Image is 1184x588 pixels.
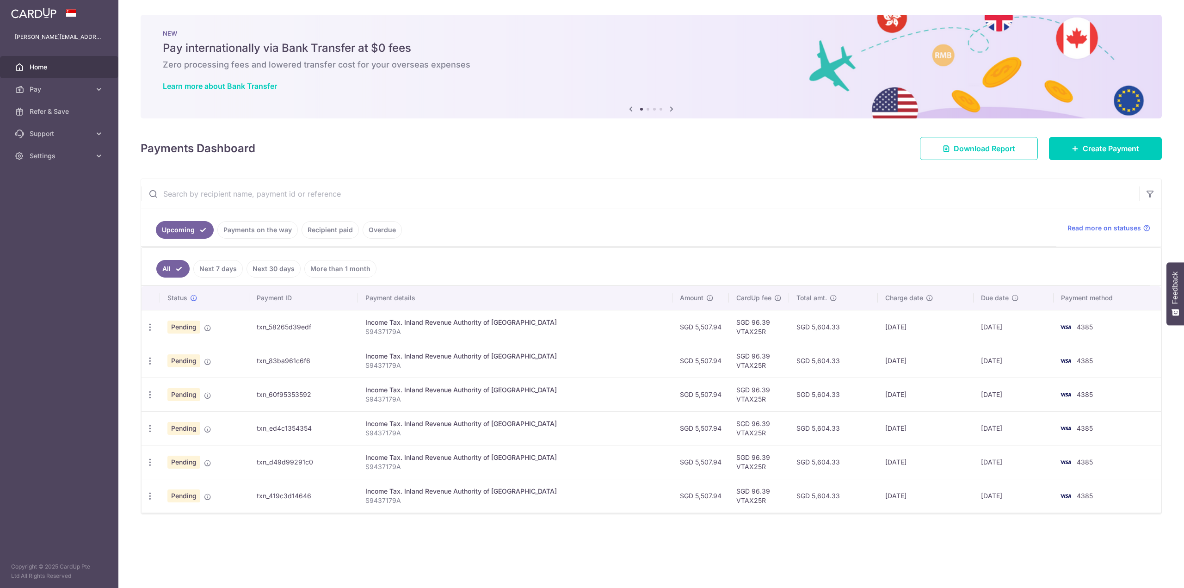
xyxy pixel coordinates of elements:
[1077,357,1093,365] span: 4385
[789,378,878,411] td: SGD 5,604.33
[1083,143,1139,154] span: Create Payment
[30,62,91,72] span: Home
[1171,272,1179,304] span: Feedback
[167,388,200,401] span: Pending
[247,260,301,278] a: Next 30 days
[981,293,1009,303] span: Due date
[249,310,358,344] td: txn_58265d39edf
[141,140,255,157] h4: Payments Dashboard
[365,395,665,404] p: S9437179A
[796,293,827,303] span: Total amt.
[249,479,358,513] td: txn_419c3d14646
[878,310,974,344] td: [DATE]
[729,310,789,344] td: SGD 96.39 VTAX25R
[974,344,1054,378] td: [DATE]
[304,260,376,278] a: More than 1 month
[1056,423,1075,434] img: Bank Card
[358,286,672,310] th: Payment details
[141,179,1139,209] input: Search by recipient name, payment id or reference
[163,41,1140,56] h5: Pay internationally via Bank Transfer at $0 fees
[672,310,729,344] td: SGD 5,507.94
[30,129,91,138] span: Support
[974,411,1054,445] td: [DATE]
[974,479,1054,513] td: [DATE]
[30,151,91,161] span: Settings
[974,310,1054,344] td: [DATE]
[193,260,243,278] a: Next 7 days
[729,378,789,411] td: SGD 96.39 VTAX25R
[1049,137,1162,160] a: Create Payment
[1067,223,1141,233] span: Read more on statuses
[672,445,729,479] td: SGD 5,507.94
[365,419,665,428] div: Income Tax. Inland Revenue Authority of [GEOGRAPHIC_DATA]
[1166,262,1184,325] button: Feedback - Show survey
[1077,458,1093,466] span: 4385
[302,221,359,239] a: Recipient paid
[1077,424,1093,432] span: 4385
[167,422,200,435] span: Pending
[167,293,187,303] span: Status
[163,59,1140,70] h6: Zero processing fees and lowered transfer cost for your overseas expenses
[156,221,214,239] a: Upcoming
[974,445,1054,479] td: [DATE]
[365,496,665,505] p: S9437179A
[141,15,1162,118] img: Bank transfer banner
[878,479,974,513] td: [DATE]
[954,143,1015,154] span: Download Report
[249,286,358,310] th: Payment ID
[249,411,358,445] td: txn_ed4c1354354
[729,344,789,378] td: SGD 96.39 VTAX25R
[167,489,200,502] span: Pending
[789,310,878,344] td: SGD 5,604.33
[1125,560,1175,583] iframe: Opens a widget where you can find more information
[878,378,974,411] td: [DATE]
[789,411,878,445] td: SGD 5,604.33
[736,293,771,303] span: CardUp fee
[729,445,789,479] td: SGD 96.39 VTAX25R
[163,81,277,91] a: Learn more about Bank Transfer
[878,445,974,479] td: [DATE]
[365,385,665,395] div: Income Tax. Inland Revenue Authority of [GEOGRAPHIC_DATA]
[878,344,974,378] td: [DATE]
[672,344,729,378] td: SGD 5,507.94
[365,428,665,438] p: S9437179A
[729,479,789,513] td: SGD 96.39 VTAX25R
[365,352,665,361] div: Income Tax. Inland Revenue Authority of [GEOGRAPHIC_DATA]
[167,456,200,469] span: Pending
[672,479,729,513] td: SGD 5,507.94
[789,445,878,479] td: SGD 5,604.33
[789,344,878,378] td: SGD 5,604.33
[789,479,878,513] td: SGD 5,604.33
[1077,390,1093,398] span: 4385
[365,318,665,327] div: Income Tax. Inland Revenue Authority of [GEOGRAPHIC_DATA]
[363,221,402,239] a: Overdue
[1067,223,1150,233] a: Read more on statuses
[365,327,665,336] p: S9437179A
[1056,389,1075,400] img: Bank Card
[1056,490,1075,501] img: Bank Card
[30,107,91,116] span: Refer & Save
[729,411,789,445] td: SGD 96.39 VTAX25R
[920,137,1038,160] a: Download Report
[1077,492,1093,500] span: 4385
[217,221,298,239] a: Payments on the way
[15,32,104,42] p: [PERSON_NAME][EMAIL_ADDRESS][DOMAIN_NAME]
[885,293,923,303] span: Charge date
[878,411,974,445] td: [DATE]
[156,260,190,278] a: All
[249,445,358,479] td: txn_d49d99291c0
[167,354,200,367] span: Pending
[365,487,665,496] div: Income Tax. Inland Revenue Authority of [GEOGRAPHIC_DATA]
[1056,322,1075,333] img: Bank Card
[365,361,665,370] p: S9437179A
[1054,286,1161,310] th: Payment method
[1077,323,1093,331] span: 4385
[1056,457,1075,468] img: Bank Card
[974,378,1054,411] td: [DATE]
[249,378,358,411] td: txn_60f95353592
[249,344,358,378] td: txn_83ba961c6f6
[680,293,703,303] span: Amount
[1056,355,1075,366] img: Bank Card
[672,378,729,411] td: SGD 5,507.94
[365,453,665,462] div: Income Tax. Inland Revenue Authority of [GEOGRAPHIC_DATA]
